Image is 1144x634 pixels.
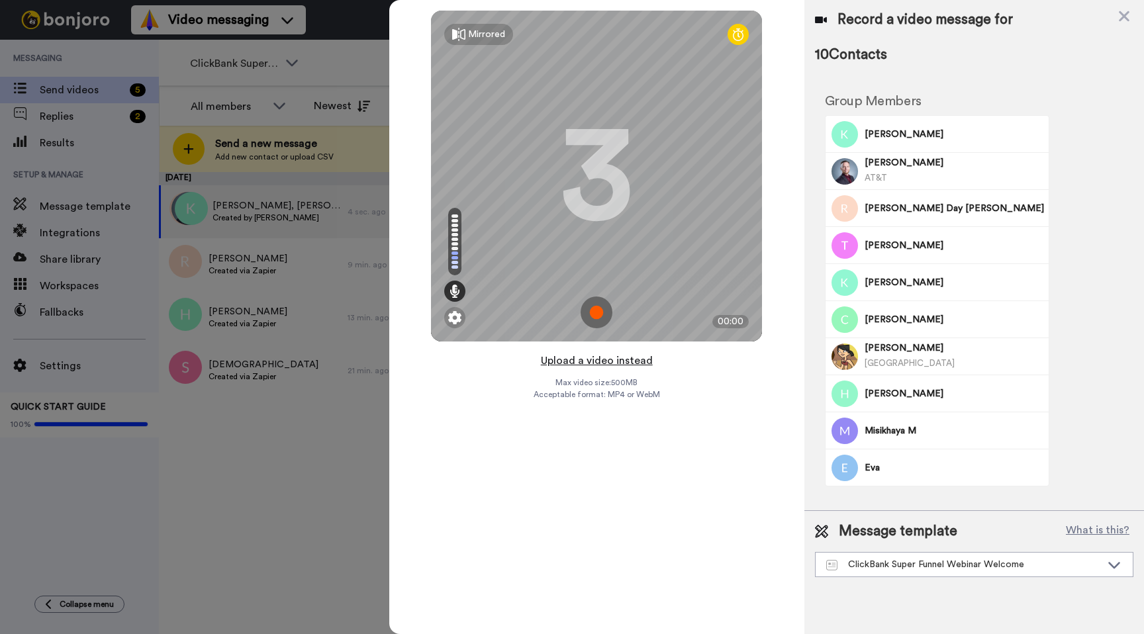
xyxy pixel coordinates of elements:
div: 00:00 [712,315,749,328]
span: [PERSON_NAME] [865,276,1044,289]
img: Message-temps.svg [826,560,837,570]
img: Image of HABIBUR RAHMAN [832,381,858,407]
img: Image of Misikhaya M [832,418,858,444]
span: AT&T [865,173,887,182]
span: Max video size: 500 MB [555,377,638,388]
span: [PERSON_NAME] [865,387,1044,400]
div: 3 [560,126,633,226]
span: [PERSON_NAME] [865,313,1044,326]
span: Acceptable format: MP4 or WebM [534,389,660,400]
span: [PERSON_NAME] [865,156,1044,169]
img: Image of Timothy [832,232,858,259]
span: [PERSON_NAME] [865,239,1044,252]
h2: Group Members [825,94,1049,109]
div: ClickBank Super Funnel Webinar Welcome [826,558,1101,571]
button: What is this? [1062,521,1133,541]
img: Image of Karen [832,121,858,148]
img: Image of Robert [832,158,858,185]
span: Message template [839,521,957,541]
span: [PERSON_NAME] [865,128,1044,141]
img: Image of Rochelle Day Annette [832,195,858,222]
span: [PERSON_NAME] [865,341,1044,355]
span: Eva [865,461,1044,475]
span: [GEOGRAPHIC_DATA] [865,359,955,367]
img: Image of Eva [832,455,858,481]
span: [PERSON_NAME] Day [PERSON_NAME] [865,202,1044,215]
span: Misikhaya M [865,424,1044,437]
img: ic_record_start.svg [581,296,612,328]
img: Image of Heather [832,343,858,370]
button: Upload a video instead [537,352,657,369]
img: ic_gear.svg [448,311,461,324]
img: Image of Clement Damoah [832,306,858,333]
img: Image of Karen [832,269,858,296]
